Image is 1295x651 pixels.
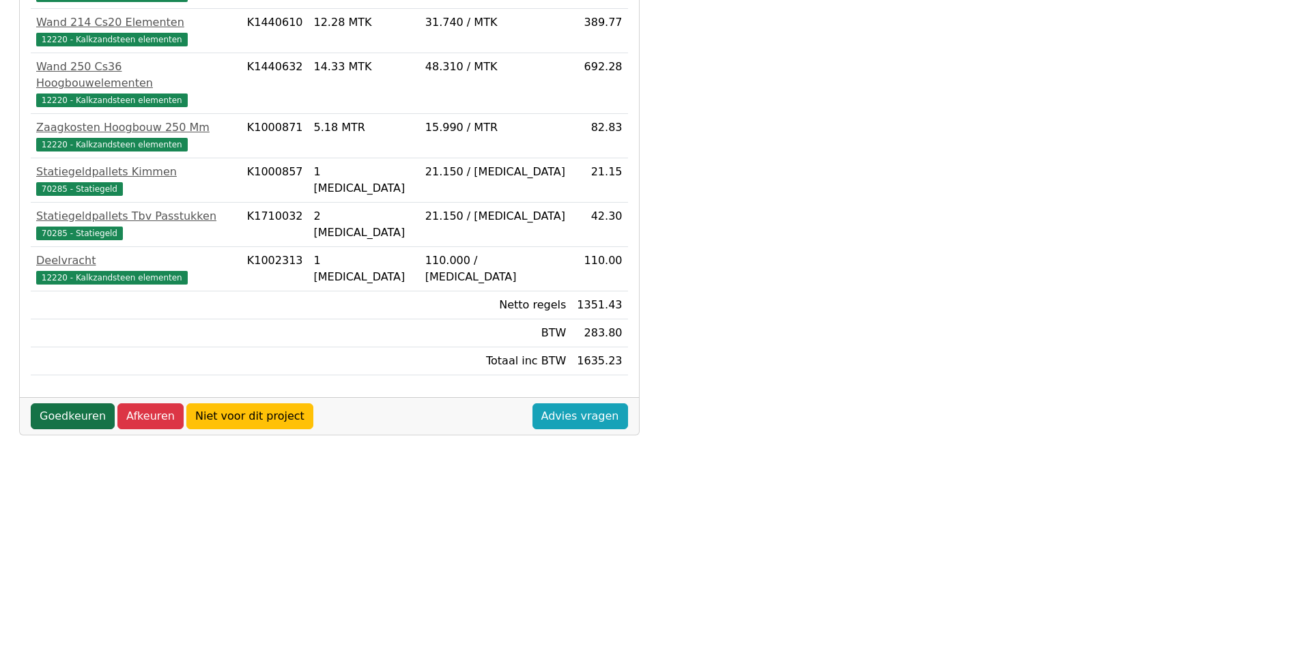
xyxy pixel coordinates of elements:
[571,291,627,319] td: 1351.43
[36,138,188,151] span: 12220 - Kalkzandsteen elementen
[36,14,236,47] a: Wand 214 Cs20 Elementen12220 - Kalkzandsteen elementen
[314,252,414,285] div: 1 [MEDICAL_DATA]
[36,164,236,197] a: Statiegeldpallets Kimmen70285 - Statiegeld
[36,252,236,269] div: Deelvracht
[571,347,627,375] td: 1635.23
[36,271,188,285] span: 12220 - Kalkzandsteen elementen
[117,403,184,429] a: Afkeuren
[425,119,567,136] div: 15.990 / MTR
[532,403,628,429] a: Advies vragen
[571,9,627,53] td: 389.77
[314,14,414,31] div: 12.28 MTK
[420,319,572,347] td: BTW
[314,208,414,241] div: 2 [MEDICAL_DATA]
[36,93,188,107] span: 12220 - Kalkzandsteen elementen
[36,59,236,108] a: Wand 250 Cs36 Hoogbouwelementen12220 - Kalkzandsteen elementen
[36,119,236,136] div: Zaagkosten Hoogbouw 250 Mm
[242,9,309,53] td: K1440610
[31,403,115,429] a: Goedkeuren
[36,33,188,46] span: 12220 - Kalkzandsteen elementen
[314,59,414,75] div: 14.33 MTK
[242,247,309,291] td: K1002313
[420,291,572,319] td: Netto regels
[36,14,236,31] div: Wand 214 Cs20 Elementen
[420,347,572,375] td: Totaal inc BTW
[36,208,236,241] a: Statiegeldpallets Tbv Passtukken70285 - Statiegeld
[36,164,236,180] div: Statiegeldpallets Kimmen
[242,53,309,114] td: K1440632
[571,203,627,247] td: 42.30
[425,14,567,31] div: 31.740 / MTK
[571,319,627,347] td: 283.80
[425,164,567,180] div: 21.150 / [MEDICAL_DATA]
[242,203,309,247] td: K1710032
[425,208,567,225] div: 21.150 / [MEDICAL_DATA]
[425,59,567,75] div: 48.310 / MTK
[36,182,123,196] span: 70285 - Statiegeld
[314,164,414,197] div: 1 [MEDICAL_DATA]
[242,114,309,158] td: K1000871
[571,158,627,203] td: 21.15
[36,227,123,240] span: 70285 - Statiegeld
[36,208,236,225] div: Statiegeldpallets Tbv Passtukken
[36,252,236,285] a: Deelvracht12220 - Kalkzandsteen elementen
[425,252,567,285] div: 110.000 / [MEDICAL_DATA]
[242,158,309,203] td: K1000857
[571,247,627,291] td: 110.00
[571,53,627,114] td: 692.28
[186,403,313,429] a: Niet voor dit project
[36,59,236,91] div: Wand 250 Cs36 Hoogbouwelementen
[314,119,414,136] div: 5.18 MTR
[571,114,627,158] td: 82.83
[36,119,236,152] a: Zaagkosten Hoogbouw 250 Mm12220 - Kalkzandsteen elementen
